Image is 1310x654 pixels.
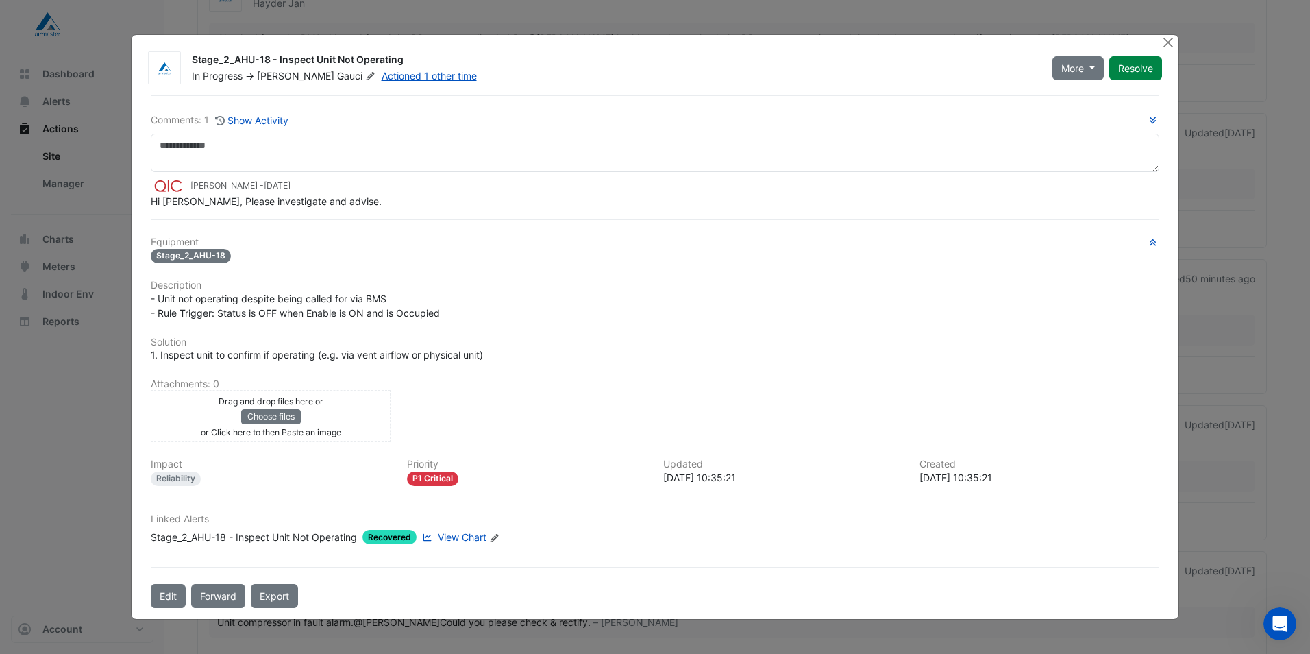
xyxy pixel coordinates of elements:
[151,530,357,544] div: Stage_2_AHU-18 - Inspect Unit Not Operating
[151,337,1159,348] h6: Solution
[337,69,378,83] span: Gauci
[241,409,301,424] button: Choose files
[245,70,254,82] span: ->
[151,280,1159,291] h6: Description
[1161,35,1176,49] button: Close
[151,584,186,608] button: Edit
[151,112,289,128] div: Comments: 1
[151,249,231,263] span: Stage_2_AHU-18
[1263,607,1296,640] iframe: Intercom live chat
[151,472,201,486] div: Reliability
[151,459,391,470] h6: Impact
[257,70,334,82] span: [PERSON_NAME]
[192,70,243,82] span: In Progress
[919,470,1159,485] div: [DATE] 10:35:21
[663,470,903,485] div: [DATE] 10:35:21
[919,459,1159,470] h6: Created
[362,530,417,544] span: Recovered
[151,513,1159,525] h6: Linked Alerts
[151,293,440,319] span: - Unit not operating despite being called for via BMS - Rule Trigger: Status is OFF when Enable i...
[1061,61,1084,75] span: More
[192,53,1036,69] div: Stage_2_AHU-18 - Inspect Unit Not Operating
[419,530,486,544] a: View Chart
[201,427,341,437] small: or Click here to then Paste an image
[407,472,458,486] div: P1 Critical
[151,195,382,207] span: Hi [PERSON_NAME], Please investigate and advise.
[190,180,291,192] small: [PERSON_NAME] -
[149,62,180,75] img: Airmaster Australia
[264,180,291,191] span: 2025-07-29 10:35:21
[663,459,903,470] h6: Updated
[214,112,289,128] button: Show Activity
[382,70,477,82] a: Actioned 1 other time
[251,584,298,608] a: Export
[151,378,1159,390] h6: Attachments: 0
[489,533,499,543] fa-icon: Edit Linked Alerts
[438,531,486,543] span: View Chart
[219,396,323,407] small: Drag and drop files here or
[407,459,647,470] h6: Priority
[191,584,245,608] button: Forward
[1052,56,1104,80] button: More
[1109,56,1162,80] button: Resolve
[151,237,1159,248] h6: Equipment
[151,178,185,193] img: QIC
[151,349,483,361] span: 1. Inspect unit to confirm if operating (e.g. via vent airflow or physical unit)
